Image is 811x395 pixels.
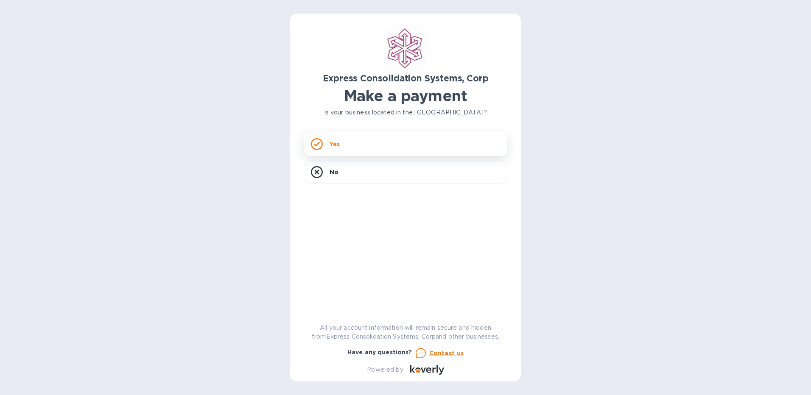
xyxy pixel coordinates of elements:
p: Yes [330,140,340,148]
p: No [330,168,338,176]
p: Is your business located in the [GEOGRAPHIC_DATA]? [304,108,507,117]
p: Powered by [367,365,403,374]
b: Express Consolidation Systems, Corp [323,73,489,83]
p: All your account information will remain secure and hidden from Express Consolidation Systems, Co... [304,323,507,341]
u: Contact us [429,350,464,356]
h1: Make a payment [304,87,507,105]
b: Have any questions? [347,349,412,356]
